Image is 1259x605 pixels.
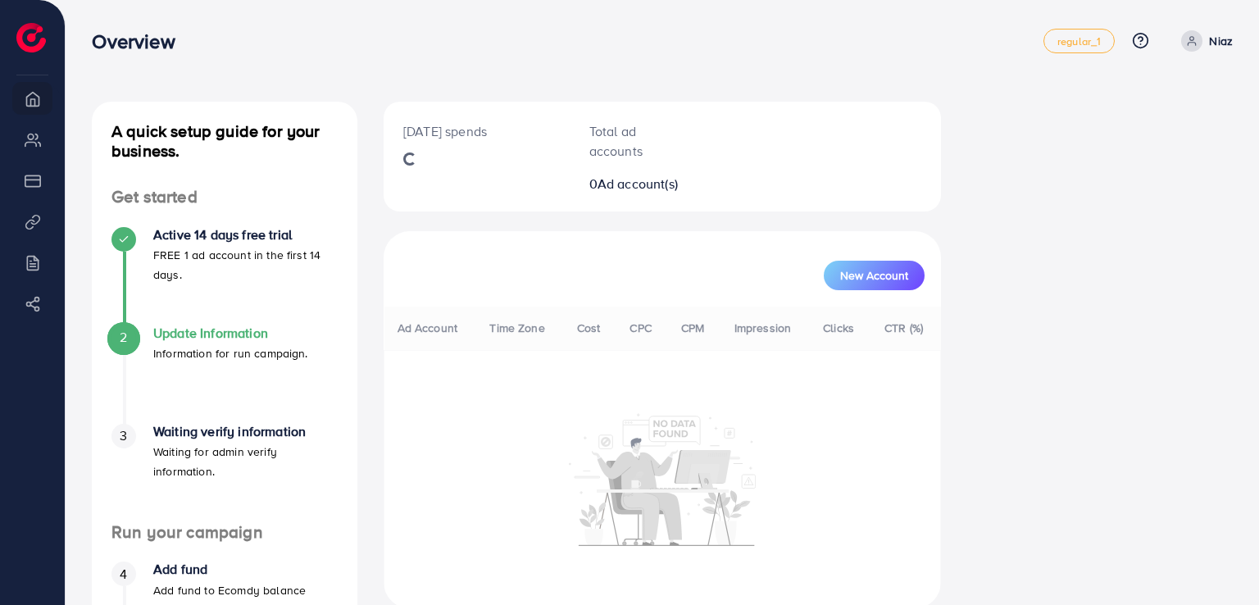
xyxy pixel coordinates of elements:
[120,426,127,445] span: 3
[589,121,689,161] p: Total ad accounts
[840,270,908,281] span: New Account
[153,562,306,577] h4: Add fund
[589,176,689,192] h2: 0
[1209,31,1233,51] p: Niaz
[153,343,308,363] p: Information for run campaign.
[92,227,357,325] li: Active 14 days free trial
[153,424,338,439] h4: Waiting verify information
[92,30,188,53] h3: Overview
[1043,29,1115,53] a: regular_1
[120,565,127,584] span: 4
[153,227,338,243] h4: Active 14 days free trial
[92,522,357,543] h4: Run your campaign
[92,424,357,522] li: Waiting verify information
[1175,30,1233,52] a: Niaz
[92,187,357,207] h4: Get started
[92,121,357,161] h4: A quick setup guide for your business.
[16,23,46,52] img: logo
[153,325,308,341] h4: Update Information
[153,580,306,600] p: Add fund to Ecomdy balance
[92,325,357,424] li: Update Information
[403,121,550,141] p: [DATE] spends
[598,175,678,193] span: Ad account(s)
[1057,36,1101,47] span: regular_1
[153,245,338,284] p: FREE 1 ad account in the first 14 days.
[120,328,127,347] span: 2
[824,261,925,290] button: New Account
[153,442,338,481] p: Waiting for admin verify information.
